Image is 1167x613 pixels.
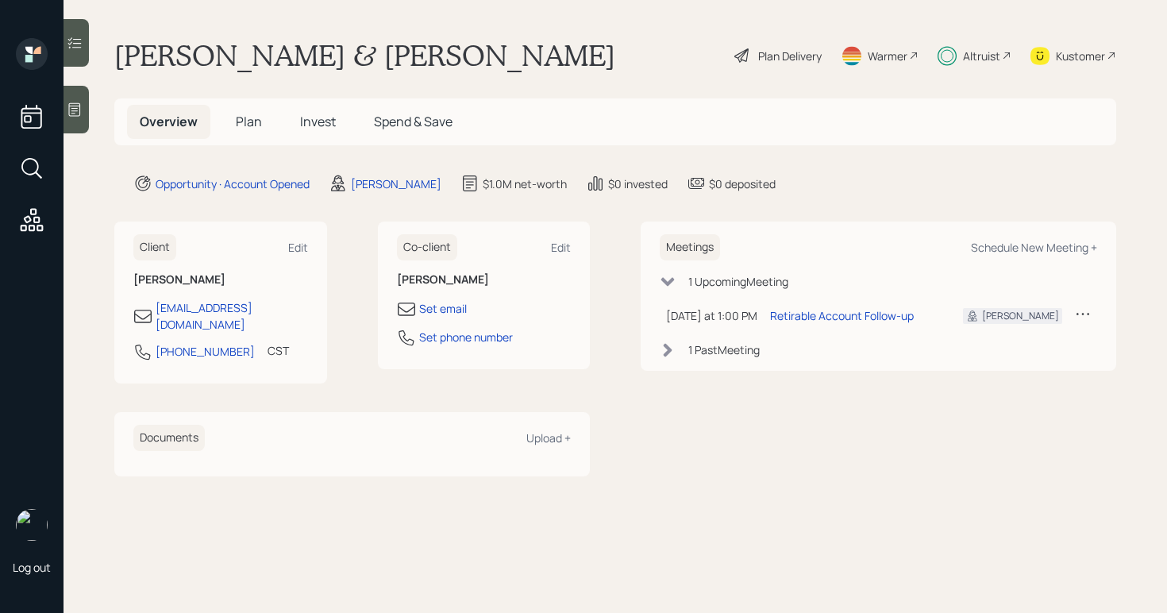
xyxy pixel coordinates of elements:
div: Set email [419,300,467,317]
h6: Meetings [660,234,720,260]
div: Altruist [963,48,1000,64]
h6: [PERSON_NAME] [397,273,572,287]
div: Retirable Account Follow-up [770,307,914,324]
div: $0 invested [608,175,668,192]
div: Upload + [526,430,571,445]
div: Schedule New Meeting + [971,240,1097,255]
div: [PHONE_NUMBER] [156,343,255,360]
div: Edit [551,240,571,255]
h1: [PERSON_NAME] & [PERSON_NAME] [114,38,615,73]
div: $1.0M net-worth [483,175,567,192]
h6: Documents [133,425,205,451]
span: Invest [300,113,336,130]
div: [EMAIL_ADDRESS][DOMAIN_NAME] [156,299,308,333]
div: $0 deposited [709,175,776,192]
div: Kustomer [1056,48,1105,64]
div: Set phone number [419,329,513,345]
span: Plan [236,113,262,130]
div: Edit [288,240,308,255]
div: [DATE] at 1:00 PM [666,307,757,324]
h6: [PERSON_NAME] [133,273,308,287]
div: CST [268,342,289,359]
div: Plan Delivery [758,48,822,64]
div: 1 Past Meeting [688,341,760,358]
div: Opportunity · Account Opened [156,175,310,192]
img: aleksandra-headshot.png [16,509,48,541]
span: Spend & Save [374,113,453,130]
span: Overview [140,113,198,130]
div: [PERSON_NAME] [351,175,441,192]
div: 1 Upcoming Meeting [688,273,788,290]
div: [PERSON_NAME] [982,309,1059,323]
h6: Co-client [397,234,457,260]
h6: Client [133,234,176,260]
div: Warmer [868,48,907,64]
div: Log out [13,560,51,575]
